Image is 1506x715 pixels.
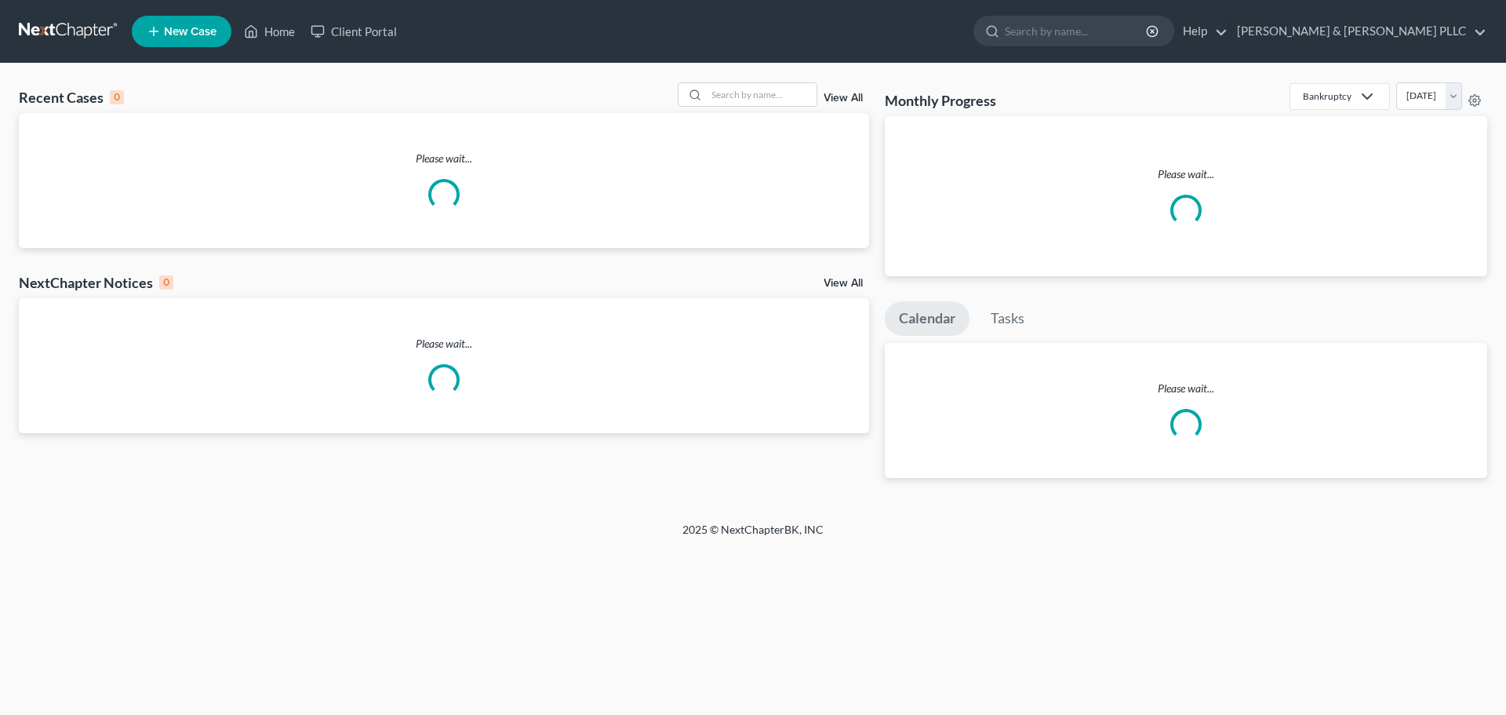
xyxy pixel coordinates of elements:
a: Client Portal [303,17,405,46]
div: 0 [159,275,173,290]
a: View All [824,278,863,289]
a: Home [236,17,303,46]
input: Search by name... [707,83,817,106]
input: Search by name... [1005,16,1148,46]
p: Please wait... [897,166,1475,182]
p: Please wait... [885,381,1487,396]
div: 0 [110,90,124,104]
div: 2025 © NextChapterBK, INC [306,522,1200,550]
a: Calendar [885,301,969,336]
p: Please wait... [19,336,869,352]
div: Bankruptcy [1303,89,1351,103]
a: Tasks [977,301,1039,336]
h3: Monthly Progress [885,91,996,110]
div: Recent Cases [19,88,124,107]
a: View All [824,93,863,104]
a: [PERSON_NAME] & [PERSON_NAME] PLLC [1229,17,1486,46]
span: New Case [164,26,216,38]
p: Please wait... [19,151,869,166]
a: Help [1175,17,1228,46]
div: NextChapter Notices [19,273,173,292]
